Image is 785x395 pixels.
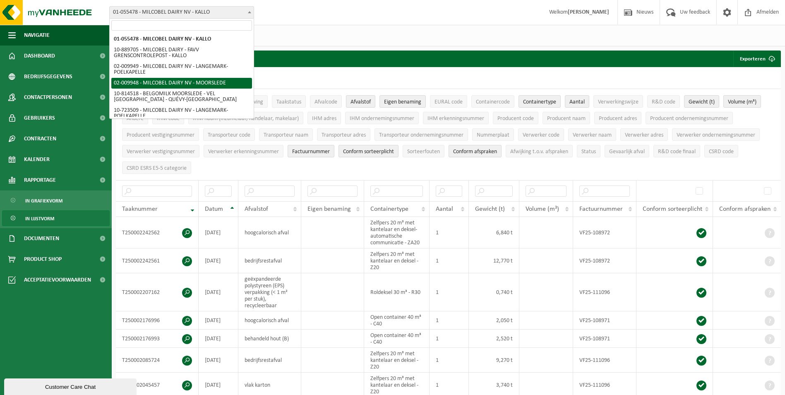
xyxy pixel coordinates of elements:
[523,132,559,138] span: Verwerker code
[625,132,663,138] span: Verwerker adres
[573,217,636,248] td: VF25-108972
[384,99,421,105] span: Eigen benaming
[350,116,414,122] span: IHM ondernemingsnummer
[523,99,556,105] span: Containertype
[518,128,564,141] button: Verwerker codeVerwerker code: Activate to sort
[469,348,519,373] td: 9,270 t
[471,95,514,108] button: ContainercodeContainercode: Activate to sort
[476,99,510,105] span: Containercode
[593,95,643,108] button: VerwerkingswijzeVerwerkingswijze: Activate to sort
[122,128,199,141] button: Producent vestigingsnummerProducent vestigingsnummer: Activate to sort
[573,348,636,373] td: VF25-111096
[605,145,649,157] button: Gevaarlijk afval : Activate to sort
[4,377,138,395] iframe: chat widget
[346,95,375,108] button: AfvalstofAfvalstof: Activate to sort
[573,248,636,273] td: VF25-108972
[338,145,399,157] button: Conform sorteerplicht : Activate to sort
[238,311,301,330] td: hoogcalorisch afval
[199,248,238,273] td: [DATE]
[374,128,468,141] button: Transporteur ondernemingsnummerTransporteur ondernemingsnummer : Activate to sort
[573,330,636,348] td: VF25-108971
[609,149,645,155] span: Gevaarlijk afval
[127,132,194,138] span: Producent vestigingsnummer
[25,193,62,209] span: In grafiekvorm
[709,149,734,155] span: CSRD code
[646,112,733,124] button: Producent ondernemingsnummerProducent ondernemingsnummer: Activate to sort
[370,206,408,212] span: Containertype
[276,99,301,105] span: Taakstatus
[2,210,110,226] a: In lijstvorm
[677,132,755,138] span: Verwerker ondernemingsnummer
[24,249,62,270] span: Product Shop
[208,132,250,138] span: Transporteur code
[238,348,301,373] td: bedrijfsrestafval
[238,273,301,311] td: geëxpandeerde polystyreen (EPS) verpakking (< 1 m² per stuk), recycleerbaar
[122,206,158,212] span: Taaknummer
[199,273,238,311] td: [DATE]
[24,108,55,128] span: Gebruikers
[322,132,366,138] span: Transporteur adres
[345,112,419,124] button: IHM ondernemingsnummerIHM ondernemingsnummer: Activate to sort
[364,248,430,273] td: Zelfpers 20 m³ met kantelaar en deksel - Z20
[581,149,596,155] span: Status
[469,248,519,273] td: 12,770 t
[430,217,468,248] td: 1
[704,145,738,157] button: CSRD codeCSRD code: Activate to sort
[430,273,468,311] td: 1
[116,348,199,373] td: T250002085724
[111,89,252,105] li: 10-814518 - BELGOMILK MOORSLEDE - VEL [GEOGRAPHIC_DATA] - QUÉVY-[GEOGRAPHIC_DATA]
[569,99,585,105] span: Aantal
[259,128,313,141] button: Transporteur naamTransporteur naam: Activate to sort
[109,6,254,19] span: 01-055478 - MILCOBEL DAIRY NV - KALLO
[475,206,505,212] span: Gewicht (t)
[199,311,238,330] td: [DATE]
[122,161,191,174] button: CSRD ESRS E5-5 categorieCSRD ESRS E5-5 categorie: Activate to sort
[477,132,509,138] span: Nummerplaat
[110,7,254,18] span: 01-055478 - MILCOBEL DAIRY NV - KALLO
[453,149,497,155] span: Conform afspraken
[292,149,330,155] span: Factuurnummer
[116,273,199,311] td: T250002207162
[364,330,430,348] td: Open container 40 m³ - C40
[2,193,110,208] a: In grafiekvorm
[364,348,430,373] td: Zelfpers 20 m³ met kantelaar en deksel - Z20
[643,206,702,212] span: Conform sorteerplicht
[203,128,255,141] button: Transporteur codeTransporteur code: Activate to sort
[24,128,56,149] span: Contracten
[111,34,252,45] li: 01-055478 - MILCOBEL DAIRY NV - KALLO
[599,116,637,122] span: Producent adres
[24,170,56,190] span: Rapportage
[526,206,559,212] span: Volume (m³)
[238,248,301,273] td: bedrijfsrestafval
[127,165,187,171] span: CSRD ESRS E5-5 categorie
[579,206,623,212] span: Factuurnummer
[469,330,519,348] td: 2,520 t
[122,145,199,157] button: Verwerker vestigingsnummerVerwerker vestigingsnummer: Activate to sort
[684,95,719,108] button: Gewicht (t)Gewicht (t): Activate to sort
[307,206,351,212] span: Eigen benaming
[116,248,199,273] td: T250002242561
[364,217,430,248] td: Zelfpers 20 m³ met kantelaar en deksel-automatische communicatie - ZA20
[672,128,760,141] button: Verwerker ondernemingsnummerVerwerker ondernemingsnummer: Activate to sort
[25,211,54,226] span: In lijstvorm
[307,112,341,124] button: IHM adresIHM adres: Activate to sort
[364,311,430,330] td: Open container 40 m³ - C40
[620,128,668,141] button: Verwerker adresVerwerker adres: Activate to sort
[407,149,440,155] span: Sorteerfouten
[427,116,484,122] span: IHM erkenningsnummer
[317,128,370,141] button: Transporteur adresTransporteur adres: Activate to sort
[568,9,609,15] strong: [PERSON_NAME]
[111,61,252,78] li: 02-009949 - MILCOBEL DAIRY NV - LANGEMARK-POELKAPELLE
[497,116,534,122] span: Producent code
[430,348,468,373] td: 1
[312,116,336,122] span: IHM adres
[430,330,468,348] td: 1
[436,206,453,212] span: Aantal
[653,145,700,157] button: R&D code finaalR&amp;D code finaal: Activate to sort
[379,95,426,108] button: Eigen benamingEigen benaming: Activate to sort
[245,206,268,212] span: Afvalstof
[379,132,463,138] span: Transporteur ondernemingsnummer
[543,112,590,124] button: Producent naamProducent naam: Activate to sort
[272,95,306,108] button: TaakstatusTaakstatus: Activate to sort
[647,95,680,108] button: R&D codeR&amp;D code: Activate to sort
